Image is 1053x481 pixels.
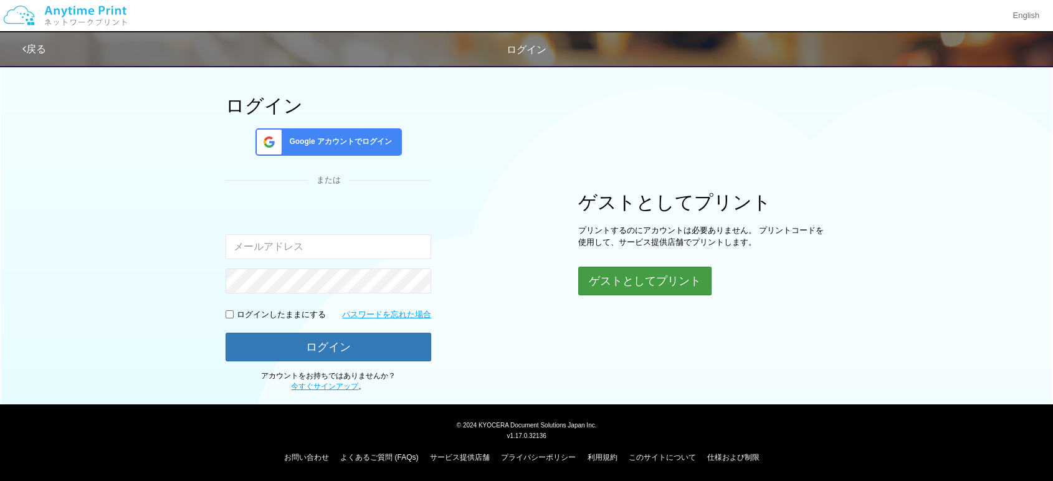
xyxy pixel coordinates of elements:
[707,453,760,462] a: 仕様および制限
[578,267,712,295] button: ゲストとしてプリント
[507,432,546,439] span: v1.17.0.32136
[226,174,431,186] div: または
[578,192,827,212] h1: ゲストとしてプリント
[284,453,329,462] a: お問い合わせ
[629,453,696,462] a: このサイトについて
[226,371,431,392] p: アカウントをお持ちではありませんか？
[226,234,431,259] input: メールアドレス
[342,309,431,321] a: パスワードを忘れた場合
[226,333,431,361] button: ログイン
[340,453,418,462] a: よくあるご質問 (FAQs)
[237,309,326,321] p: ログインしたままにする
[430,453,490,462] a: サービス提供店舗
[226,95,431,116] h1: ログイン
[22,44,46,54] a: 戻る
[507,44,546,55] span: ログイン
[284,136,392,147] span: Google アカウントでログイン
[501,453,576,462] a: プライバシーポリシー
[578,225,827,248] p: プリントするのにアカウントは必要ありません。 プリントコードを使用して、サービス提供店舗でプリントします。
[291,382,358,391] a: 今すぐサインアップ
[588,453,617,462] a: 利用規約
[457,421,597,429] span: © 2024 KYOCERA Document Solutions Japan Inc.
[291,382,366,391] span: 。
